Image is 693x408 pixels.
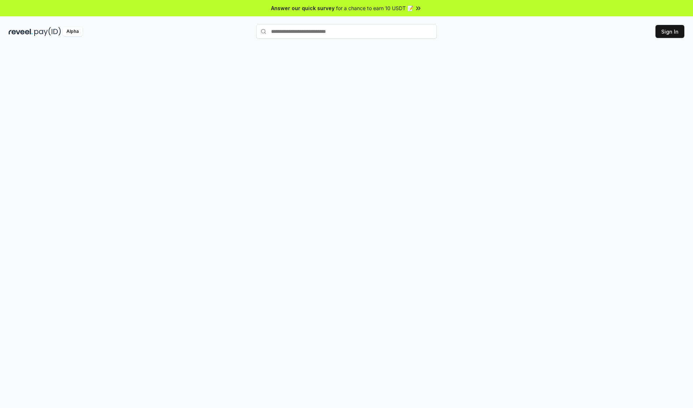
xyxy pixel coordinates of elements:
img: pay_id [34,27,61,36]
span: for a chance to earn 10 USDT 📝 [336,4,413,12]
span: Answer our quick survey [271,4,335,12]
button: Sign In [655,25,684,38]
div: Alpha [62,27,83,36]
img: reveel_dark [9,27,33,36]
